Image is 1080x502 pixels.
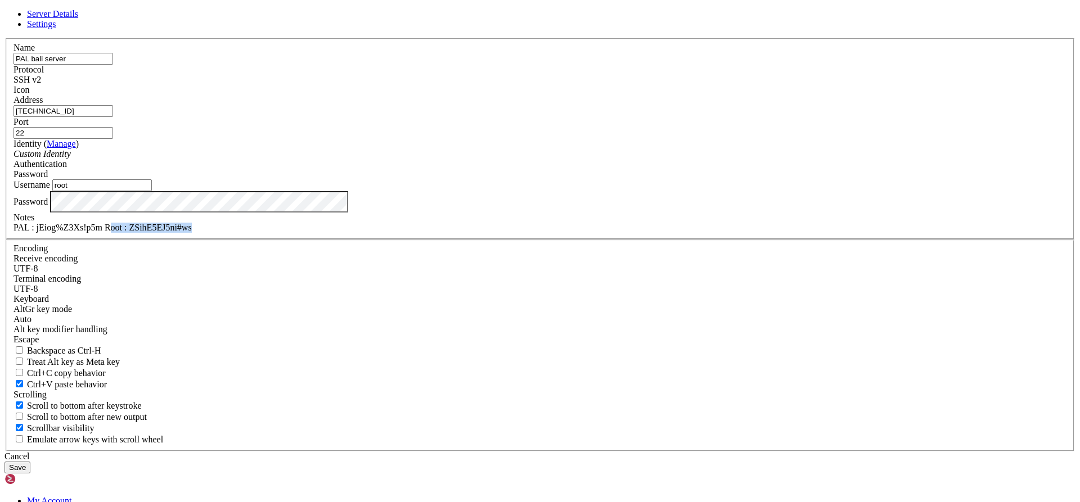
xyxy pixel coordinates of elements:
[16,413,23,420] input: Scroll to bottom after new output
[13,423,94,433] label: The vertical scrollbar mode.
[4,462,30,473] button: Save
[13,334,39,344] span: Escape
[27,346,101,355] span: Backspace as Ctrl-H
[13,43,35,52] label: Name
[4,332,933,341] x-row: 3 packets transmitted, 3 received, 0% packet loss, time 2003ms
[4,154,933,164] x-row: please don't hesitate to contact us at [EMAIL_ADDRESS][DOMAIN_NAME].
[4,294,933,304] x-row: 64 bytes from [URL]: icmp_seq=2 ttl=46 time=280 ms
[27,401,142,410] span: Scroll to bottom after keystroke
[13,75,41,84] span: SSH v2
[4,369,933,378] x-row: root@vmi2560527:~# nc -vz [TECHNICAL_ID] 22
[13,149,1066,159] div: Custom Identity
[4,360,933,369] x-row: ssh: connect to host [TECHNICAL_ID]: No route to host
[4,173,933,182] x-row: Last login: [DATE] from [TECHNICAL_ID]
[13,274,81,283] label: The default terminal encoding. ISO-2022 enables character map translations (like graphics maps). ...
[4,229,933,238] x-row: ^C
[13,379,107,389] label: Ctrl+V pastes if true, sends ^V to host if false. Ctrl+Shift+V sends ^V to host if true, pastes i...
[13,105,113,117] input: Host Name or IP
[4,313,933,323] x-row: ^C
[4,238,933,248] x-row: --- [TECHNICAL_ID] ping statistics ---
[4,416,933,426] x-row: root@vmi2560527:~#
[13,368,106,378] label: Ctrl-C copies if true, send ^C to host if false. Ctrl-Shift-C sends ^C to host if true, copies if...
[13,212,34,222] label: Notes
[4,285,933,295] x-row: 64 bytes from [URL]: icmp_seq=1 ttl=46 time=280 ms
[4,4,933,14] x-row: FATAL ERROR: Host is unreachable
[13,223,1066,233] div: PAL : jEiog%Z3Xs!p5m Root : ZSihE5EJ5ni#ws
[27,379,107,389] span: Ctrl+V paste behavior
[4,210,933,220] x-row: 64 bytes from [URL]: icmp_seq=2 ttl=46 time=280 ms
[13,314,31,324] span: Auto
[13,243,48,253] label: Encoding
[47,139,76,148] a: Manage
[4,98,933,107] x-row: | |__| (_) | .` | | |/ _ \| _ \ (_) |
[4,350,933,360] x-row: root@vmi2560527:~# ssh root@[TECHNICAL_ID]
[27,9,78,19] a: Server Details
[4,23,933,33] x-row: Enable ESM Apps to receive additional future security updates.
[13,284,1066,294] div: UTF-8
[16,369,23,376] input: Ctrl+C copy behavior
[94,416,99,426] div: (19, 44)
[4,89,933,98] x-row: | | / _ \| \| |_ _/ \ | _ )/ _ \
[13,324,107,334] label: Controls how the Alt key is handled. Escape: Send an ESC prefix. 8-Bit: Add 128 to the typed char...
[13,53,113,65] input: Server Name
[13,169,48,179] span: Password
[4,79,933,89] x-row: / ___/___ _ _ _____ _ ___ ___
[52,179,152,191] input: Login Username
[13,169,1066,179] div: Password
[13,346,101,355] label: If true, the backspace should send BS ('\x08', aka ^H). Otherwise the backspace key should send '...
[13,357,120,367] label: Whether the Alt key acts as a Meta key or as a distinct Alt key.
[44,139,79,148] span: ( )
[27,357,120,367] span: Treat Alt key as Meta key
[13,180,50,189] label: Username
[4,322,933,332] x-row: --- [DOMAIN_NAME] ping statistics ---
[4,219,933,229] x-row: 64 bytes from [URL]: icmp_seq=3 ttl=46 time=281 ms
[13,412,147,422] label: Scroll to bottom after new output.
[4,107,933,117] x-row: \____\___/|_|\_| |_/_/ \_|___/\___/
[4,61,933,70] x-row: *** System restart required ***
[13,85,29,94] label: Icon
[4,182,933,192] x-row: root@vmi2560527:~# ping [TECHNICAL_ID]
[4,304,933,313] x-row: 64 bytes from [URL]: icmp_seq=3 ttl=46 time=281 ms
[4,388,933,397] x-row: root@vmi2560527:~# telnet [TECHNICAL_ID] 22
[13,314,1066,324] div: Auto
[13,304,72,314] label: Set the expected encoding for data received from the host. If the encodings do not match, visual ...
[13,264,38,273] span: UTF-8
[16,380,23,387] input: Ctrl+V paste behavior
[4,275,933,285] x-row: PING [DOMAIN_NAME] ([TECHNICAL_ID]) 56(84) bytes of data.
[27,412,147,422] span: Scroll to bottom after new output
[13,159,67,169] label: Authentication
[4,70,933,79] x-row: _____
[13,196,48,206] label: Password
[13,117,29,126] label: Port
[4,257,933,266] x-row: rtt min/avg/[PERSON_NAME]/mdev = 280.307/280.575/280.851/0.222 ms
[13,75,1066,85] div: SSH v2
[13,254,78,263] label: Set the expected encoding for data received from the host. If the encodings do not match, visual ...
[4,451,1075,462] div: Cancel
[27,435,163,444] span: Emulate arrow keys with scroll wheel
[13,334,1066,345] div: Escape
[27,368,106,378] span: Ctrl+C copy behavior
[13,401,142,410] label: Whether to scroll to the bottom on any keystroke.
[4,397,933,406] x-row: Trying [TECHNICAL_ID]...
[27,19,56,29] a: Settings
[27,423,94,433] span: Scrollbar visibility
[13,435,163,444] label: When using the alternative screen buffer, and DECCKM (Application Cursor Keys) is active, mouse w...
[16,358,23,365] input: Treat Alt key as Meta key
[13,95,43,105] label: Address
[4,406,933,416] x-row: telnet: Unable to connect to remote host: No route to host
[16,435,23,442] input: Emulate arrow keys with scroll wheel
[4,378,933,388] x-row: nc: connect to [TECHNICAL_ID] (tcp) failed: No route to host
[4,247,933,257] x-row: 3 packets transmitted, 3 received, 0% packet loss, time 2003ms
[16,424,23,431] input: Scrollbar visibility
[13,149,71,159] i: Custom Identity
[13,139,79,148] label: Identity
[13,127,113,139] input: Port Number
[4,201,933,210] x-row: 64 bytes from [URL]: icmp_seq=1 ttl=46 time=281 ms
[4,33,933,42] x-row: See [URL][DOMAIN_NAME] or run: sudo pro status
[4,341,933,351] x-row: rtt min/avg/max/mdev = 280.265/280.486/280.761/0.205 ms
[16,346,23,354] input: Backspace as Ctrl-H
[4,192,933,201] x-row: PING [TECHNICAL_ID] ([TECHNICAL_ID]) 56(84) bytes of data.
